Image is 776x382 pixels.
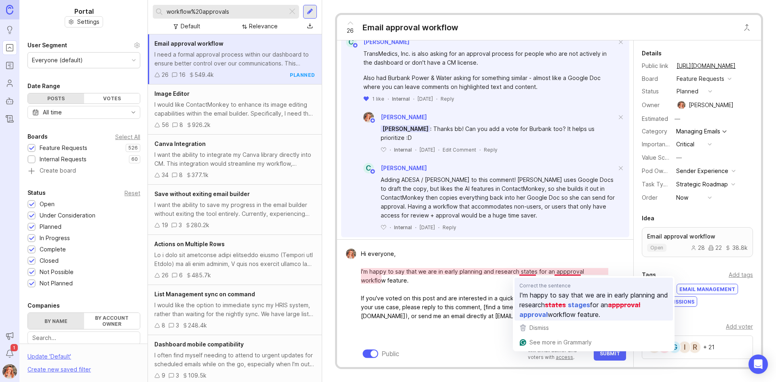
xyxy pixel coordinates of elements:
span: Dashboard mobile compatibility [154,341,244,348]
div: Complete [40,245,66,254]
button: Notifications [2,346,17,361]
div: Boards [27,132,48,141]
div: Companies [27,301,60,310]
div: Internal [392,95,410,102]
div: Status [642,87,670,96]
div: C [363,163,374,173]
p: 526 [128,145,138,151]
div: Everyone (default) [32,56,83,65]
a: Autopilot [2,94,17,108]
div: G [668,341,681,354]
div: · [390,224,391,231]
div: Category [642,127,670,136]
div: 549.4k [194,70,214,79]
div: C [346,37,356,47]
label: By account owner [84,313,140,329]
div: Critical [676,140,694,149]
div: I would like the option to immediate sync my HRIS system, rather than waiting for the nightly syn... [154,301,315,319]
div: Posts [28,93,84,103]
div: · [436,95,437,102]
div: 3 [176,321,179,330]
div: Planned [40,222,61,231]
div: — [676,153,682,162]
span: Canva Integration [154,140,206,147]
button: Close button [739,19,755,36]
div: · [390,146,391,153]
img: member badge [352,42,358,49]
a: Users [2,76,17,91]
div: 280.2k [191,221,209,230]
div: All time [43,108,62,117]
div: 8 [162,321,165,330]
div: Open [40,200,55,209]
div: 6 [179,271,183,280]
svg: toggle icon [127,109,140,116]
div: 26 [162,271,169,280]
div: : Thanks bb! Can you add a vote for Burbank too? It helps us prioritize :D [381,125,616,142]
span: List Management sync on command [154,291,255,298]
div: Public [382,349,399,359]
div: 926.2k [192,120,211,129]
div: · [479,146,481,153]
div: 8 [179,171,183,179]
div: 3 [176,371,179,380]
div: Owner [642,101,670,110]
button: Submit [594,346,626,361]
div: 3 [179,221,182,230]
textarea: To enrich screen reader interactions, please activate Accessibility in Grammarly extension settings [356,246,612,342]
span: Settings [77,18,99,26]
label: Importance [642,141,672,148]
div: I would like ContactMonkey to enhance its image editing capabilities within the email builder. Sp... [154,100,315,118]
div: 19 [162,221,168,230]
a: Create board [27,168,140,175]
div: Internal [394,146,412,153]
div: · [413,95,414,102]
span: Email approval workflow [154,40,224,47]
div: · [415,146,416,153]
label: Value Scale [642,154,673,161]
time: [DATE] [420,224,435,230]
div: Internal Requests [40,155,86,164]
div: · [415,224,416,231]
a: Email approval workflowI need a formal approval process within our dashboard to ensure better con... [148,34,322,84]
div: Feature Requests [40,144,87,152]
a: Canva IntegrationI want the ability to integrate my Canva library directly into CM. This integrat... [148,135,322,185]
div: · [438,146,439,153]
div: Reset [124,191,140,195]
a: Save without exiting email builderI want the ability to save my progress in the email builder wit... [148,185,322,235]
span: 1 [11,344,18,351]
div: I need a formal approval process within our dashboard to ensure better control over our communica... [154,50,315,68]
label: Pod Ownership [642,167,683,174]
img: Bronwen W [675,101,687,109]
span: 26 [347,26,354,35]
div: Lo i dolo sit ametconse adipi elitseddo eiusmo (Tempori utl Etdolo) ma ali enim adminim, V quis n... [154,251,315,268]
div: I [678,341,691,354]
div: · [438,224,439,231]
div: 28 [691,245,705,251]
a: [URL][DOMAIN_NAME] [674,61,738,71]
a: C[PERSON_NAME] [358,163,427,173]
div: I want the ability to save my progress in the email builder without exiting the tool entirely. Cu... [154,200,315,218]
div: TransMedics, Inc. is also asking for an approval process for people who are not actively in the d... [363,49,616,67]
div: Votes [84,93,140,103]
p: 60 [131,156,138,163]
div: 377.1k [192,171,209,179]
div: — [672,114,683,124]
img: member badge [369,169,375,175]
a: Email approval workflowopen282238.8k [642,227,753,257]
div: Select All [115,135,140,139]
div: Reply [441,95,454,102]
div: Create new saved filter [27,365,91,374]
div: [PERSON_NAME] [689,101,734,110]
button: Bronwen W [2,364,17,379]
div: Also had Burbank Power & Water asking for something similar - almost like a Google Doc where you ... [363,74,616,91]
div: Relevance [249,22,278,31]
div: Tags [642,270,656,280]
a: Actions on Multiple RowsLo i dolo sit ametconse adipi elitseddo eiusmo (Tempori utl Etdolo) ma al... [148,235,322,285]
div: I often find myself needing to attend to urgent updates for scheduled emails while on the go, esp... [154,351,315,369]
img: Bronwen W [343,249,359,259]
div: 109.5k [188,371,207,380]
p: open [650,245,663,251]
span: [PERSON_NAME] [381,114,427,120]
img: Canny Home [6,5,13,14]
